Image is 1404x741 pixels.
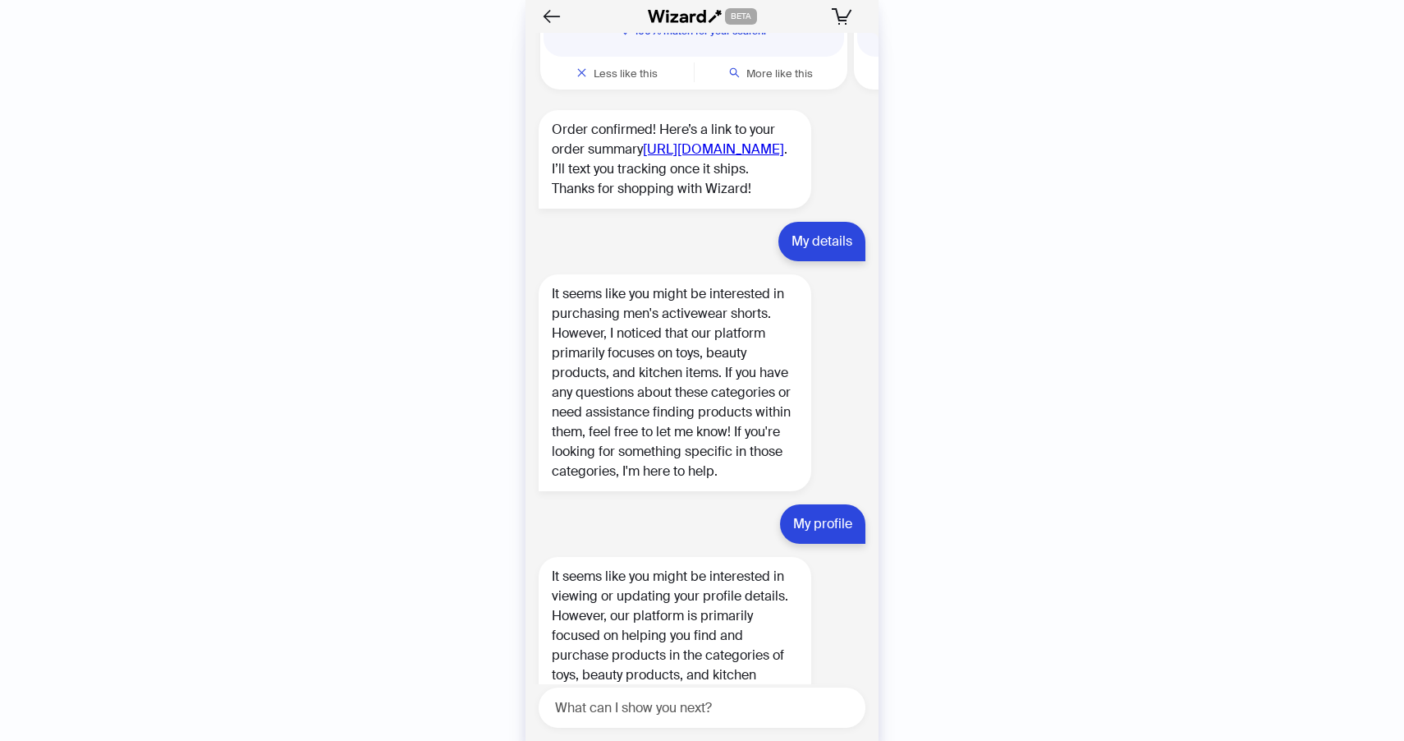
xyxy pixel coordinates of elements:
[539,110,811,209] div: Order confirmed! Here’s a link to your order summary . I’ll text you tracking once it ships. Than...
[695,57,848,90] button: More like this
[725,8,757,25] span: BETA
[729,67,740,78] span: search
[643,140,784,158] a: [URL][DOMAIN_NAME]
[539,274,811,491] div: It seems like you might be interested in purchasing men's activewear shorts. However, I noticed t...
[780,504,865,544] div: My profile
[778,222,865,261] div: My details
[576,67,587,78] span: close
[540,57,694,90] button: Less like this
[594,67,658,81] span: Less like this
[746,67,813,81] span: More like this
[539,3,565,30] button: Back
